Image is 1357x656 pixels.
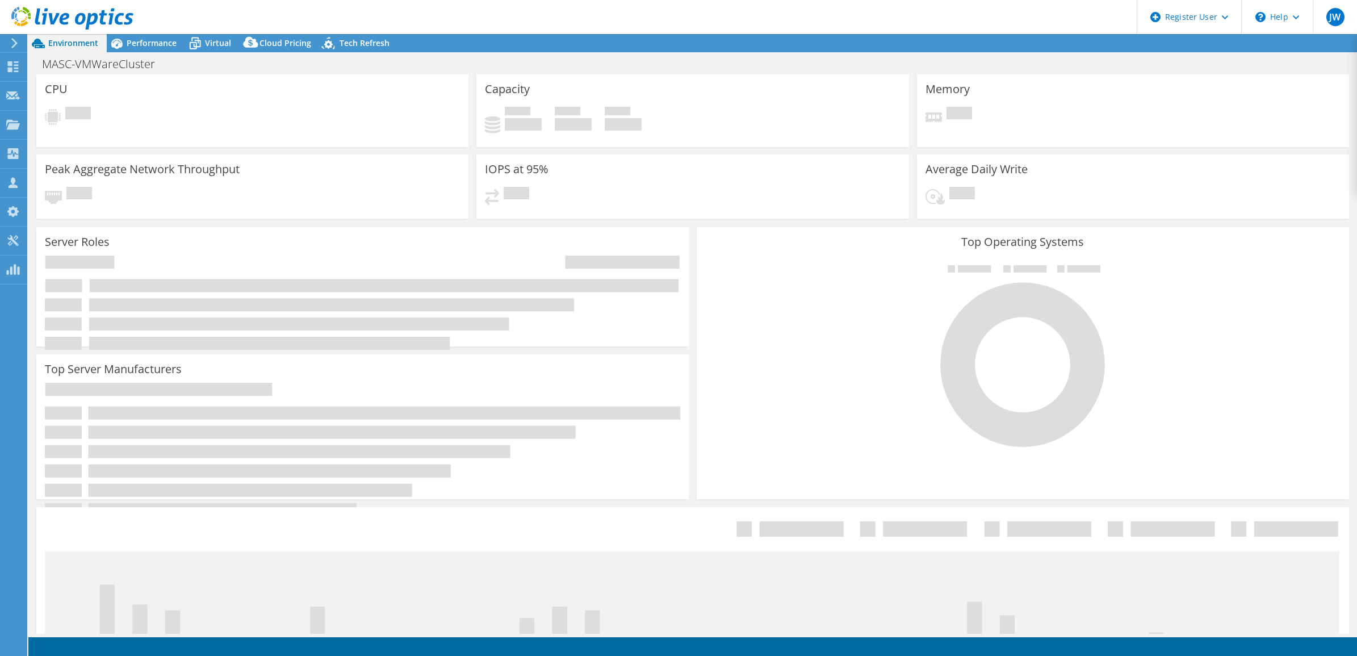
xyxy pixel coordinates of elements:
h3: Capacity [485,83,530,95]
span: Virtual [205,37,231,48]
span: Pending [949,187,975,202]
span: Tech Refresh [340,37,389,48]
span: Free [555,107,580,118]
span: Pending [946,107,972,122]
svg: \n [1255,12,1266,22]
h4: 0 GiB [555,118,592,131]
h3: Top Operating Systems [705,236,1341,248]
h3: Peak Aggregate Network Throughput [45,163,240,176]
h3: Average Daily Write [925,163,1028,176]
h4: 0 GiB [505,118,542,131]
span: Performance [127,37,177,48]
span: Pending [65,107,91,122]
h1: MASC-VMWareCluster [37,58,173,70]
span: Cloud Pricing [259,37,311,48]
h3: IOPS at 95% [485,163,548,176]
span: Environment [48,37,98,48]
span: Used [505,107,530,118]
h3: Memory [925,83,970,95]
h3: Server Roles [45,236,110,248]
h4: 0 GiB [605,118,642,131]
span: Pending [504,187,529,202]
span: JW [1326,8,1345,26]
span: Total [605,107,630,118]
span: Pending [66,187,92,202]
h3: Top Server Manufacturers [45,363,182,375]
h3: CPU [45,83,68,95]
